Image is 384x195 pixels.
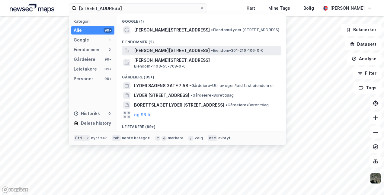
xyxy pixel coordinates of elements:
div: 99+ [104,28,112,33]
div: Kart [247,5,255,12]
iframe: Chat Widget [354,166,384,195]
span: Gårdeiere • Borettslag [190,93,234,98]
div: Eiendommer (2) [117,35,286,46]
div: 2 [107,47,112,52]
span: Gårdeiere • Utl. av egen/leid fast eiendom el. [189,83,274,88]
span: • [226,103,227,107]
button: Datasett [345,38,382,50]
span: LYDER SAGENS GATE 7 AS [134,82,188,89]
button: Bokmerker [341,24,382,36]
button: Tags [354,82,382,94]
span: [PERSON_NAME][STREET_ADDRESS] [134,47,210,54]
div: esc [208,135,217,141]
span: • [211,28,213,32]
span: • [189,83,191,88]
div: Bolig [303,5,314,12]
a: Mapbox homepage [2,186,28,193]
div: 99+ [104,76,112,81]
div: Personer [74,75,93,82]
div: Leietakere [74,65,97,73]
div: 99+ [104,67,112,71]
div: nytt søk [91,136,107,140]
span: Gårdeiere • Borettslag [226,103,269,107]
input: Søk på adresse, matrikkel, gårdeiere, leietakere eller personer [76,4,199,13]
div: 99+ [104,57,112,62]
div: Historikk [74,110,100,117]
span: • [211,48,213,53]
button: og 96 til [134,111,152,118]
div: 1 [107,38,112,42]
div: Google [74,36,89,44]
div: Kontrollprogram for chat [354,166,384,195]
div: avbryt [218,136,231,140]
div: Gårdeiere [74,56,95,63]
div: Eiendommer [74,46,100,53]
div: Ctrl + k [74,135,90,141]
span: [PERSON_NAME][STREET_ADDRESS] [134,26,210,34]
div: velg [195,136,203,140]
div: Mine Tags [268,5,290,12]
img: logo.a4113a55bc3d86da70a041830d287a7e.svg [10,4,54,13]
button: Filter [353,67,382,79]
div: Gårdeiere (99+) [117,70,286,81]
button: Analyse [347,53,382,65]
div: Kategori [74,19,114,24]
span: [PERSON_NAME][STREET_ADDRESS] [134,57,279,64]
span: BORETTSLAGET LYDER [STREET_ADDRESS] [134,101,224,109]
div: [PERSON_NAME] [330,5,365,12]
div: markere [168,136,184,140]
div: Alle [74,27,82,34]
span: • [190,93,192,97]
span: Eiendom • 301-216-106-0-0 [211,48,264,53]
span: Eiendom • Lyder [STREET_ADDRESS] [211,28,279,32]
div: Leietakere (99+) [117,120,286,131]
div: tab [112,135,121,141]
div: Google (1) [117,14,286,25]
span: LYDER [STREET_ADDRESS] [134,92,189,99]
div: 0 [107,111,112,116]
div: Delete history [81,120,111,127]
div: neste kategori [122,136,150,140]
span: Eiendom • 1103-55-708-0-0 [134,64,186,69]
